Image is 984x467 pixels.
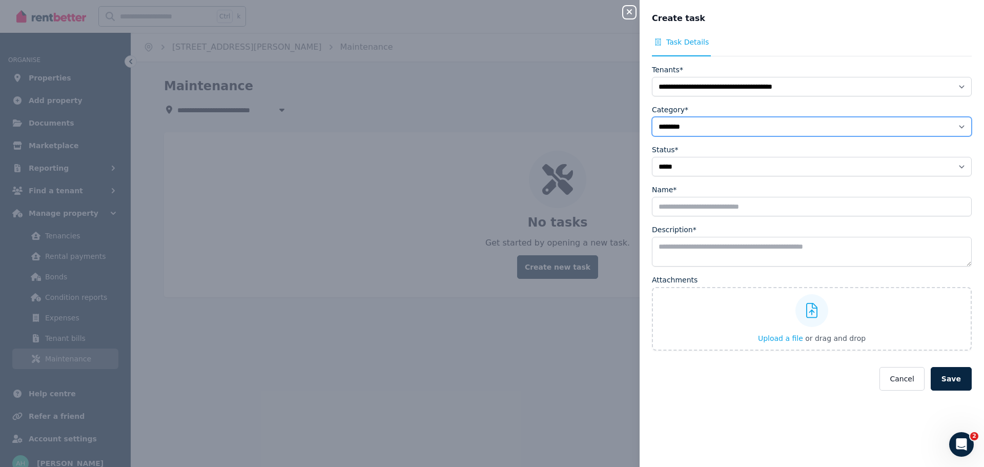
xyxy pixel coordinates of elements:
[652,37,972,56] nav: Tabs
[652,105,688,115] label: Category*
[970,432,978,440] span: 2
[666,37,709,47] span: Task Details
[652,225,696,235] label: Description*
[652,12,705,25] span: Create task
[879,367,924,391] button: Cancel
[652,145,679,155] label: Status*
[652,275,698,285] label: Attachments
[758,333,866,343] button: Upload a file or drag and drop
[931,367,972,391] button: Save
[652,65,683,75] label: Tenants*
[652,185,676,195] label: Name*
[949,432,974,457] iframe: Intercom live chat
[758,334,803,342] span: Upload a file
[805,334,866,342] span: or drag and drop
